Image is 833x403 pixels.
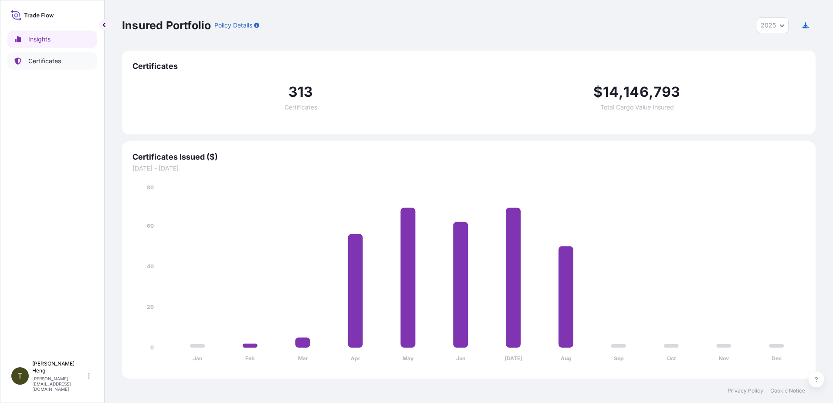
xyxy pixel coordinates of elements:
[298,355,308,362] tspan: Mar
[32,360,86,374] p: [PERSON_NAME] Heng
[147,222,154,229] tspan: 60
[351,355,360,362] tspan: Apr
[623,85,649,99] span: 146
[654,85,681,99] span: 793
[593,85,603,99] span: $
[456,355,465,362] tspan: Jun
[757,17,789,33] button: Year Selector
[147,304,154,310] tspan: 20
[32,376,86,392] p: [PERSON_NAME][EMAIL_ADDRESS][DOMAIN_NAME]
[7,52,97,70] a: Certificates
[649,85,654,99] span: ,
[28,35,51,44] p: Insights
[603,85,619,99] span: 14
[600,104,674,110] span: Total Cargo Value Insured
[147,263,154,270] tspan: 40
[505,355,522,362] tspan: [DATE]
[28,57,61,65] p: Certificates
[614,355,624,362] tspan: Sep
[245,355,255,362] tspan: Feb
[147,184,154,191] tspan: 80
[284,104,317,110] span: Certificates
[132,164,805,173] span: [DATE] - [DATE]
[667,355,676,362] tspan: Oct
[728,387,763,394] a: Privacy Policy
[761,21,776,30] span: 2025
[122,18,211,32] p: Insured Portfolio
[772,355,782,362] tspan: Dec
[403,355,414,362] tspan: May
[193,355,202,362] tspan: Jan
[770,387,805,394] a: Cookie Notice
[150,344,154,351] tspan: 0
[288,85,313,99] span: 313
[17,372,23,380] span: T
[619,85,623,99] span: ,
[561,355,571,362] tspan: Aug
[719,355,729,362] tspan: Nov
[132,61,805,72] span: Certificates
[132,152,805,162] span: Certificates Issued ($)
[7,31,97,48] a: Insights
[214,21,252,30] p: Policy Details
